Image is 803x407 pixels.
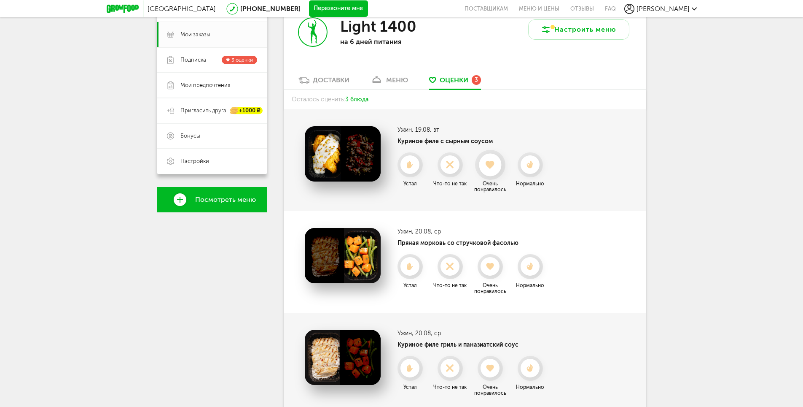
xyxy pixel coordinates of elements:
span: Настройки [180,157,209,165]
div: Устал [391,384,429,390]
div: Нормально [511,282,549,288]
p: на 6 дней питания [340,38,450,46]
button: Настроить меню [528,19,629,40]
span: Посмотреть меню [195,196,256,203]
span: , 20.08, ср [412,228,441,235]
img: Куриное филе гриль и паназиатский соус [305,330,381,385]
span: 3 оценки [231,57,253,63]
a: [PHONE_NUMBER] [240,5,301,13]
img: Пряная морковь со стручковой фасолью [305,228,381,283]
span: [PERSON_NAME] [636,5,690,13]
a: меню [366,76,412,89]
h3: Ужин [397,330,549,337]
div: Очень понравилось [471,282,509,294]
span: Мои предпочтения [180,81,230,89]
a: Бонусы [157,123,267,149]
div: Доставки [313,76,349,84]
div: Что-то не так [431,282,469,288]
h3: Ужин [397,228,549,235]
div: Нормально [511,181,549,187]
div: Устал [391,181,429,187]
span: , 20.08, ср [412,330,441,337]
div: Что-то не так [431,181,469,187]
a: Настройки [157,149,267,174]
div: +1000 ₽ [231,107,263,114]
span: 3 блюда [345,96,368,103]
div: 3 [472,75,481,84]
a: Доставки [294,76,354,89]
h3: Light 1400 [340,17,416,35]
a: Посмотреть меню [157,187,267,212]
a: Подписка 3 оценки [157,47,267,73]
div: Нормально [511,384,549,390]
a: Пригласить друга +1000 ₽ [157,98,267,123]
h4: Куриное филе с сырным соусом [397,138,549,145]
span: [GEOGRAPHIC_DATA] [148,5,216,13]
span: Пригласить друга [180,107,226,114]
div: Осталось оценить: [284,90,646,109]
span: Оценки [440,76,468,84]
div: Устал [391,282,429,288]
h4: Куриное филе гриль и паназиатский соус [397,341,549,348]
div: Что-то не так [431,384,469,390]
span: Бонусы [180,132,200,140]
a: Мои заказы [157,22,267,47]
h3: Ужин [397,126,549,133]
a: Оценки 3 [425,76,485,89]
span: Подписка [180,56,206,64]
div: Очень понравилось [471,181,509,193]
span: Мои заказы [180,31,210,38]
div: Очень понравилось [471,384,509,396]
div: меню [386,76,408,84]
a: Мои предпочтения [157,73,267,98]
h4: Пряная морковь со стручковой фасолью [397,239,549,247]
img: Куриное филе с сырным соусом [305,126,381,182]
span: , 19.08, вт [412,126,439,133]
button: Перезвоните мне [309,0,368,17]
